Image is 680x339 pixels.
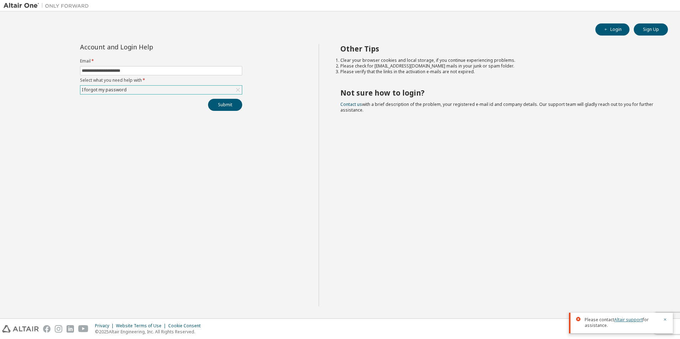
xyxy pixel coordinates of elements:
img: instagram.svg [55,325,62,333]
p: © 2025 Altair Engineering, Inc. All Rights Reserved. [95,329,205,335]
img: altair_logo.svg [2,325,39,333]
li: Please verify that the links in the activation e-mails are not expired. [340,69,655,75]
div: Website Terms of Use [116,323,168,329]
img: Altair One [4,2,92,9]
button: Login [595,23,629,36]
a: Contact us [340,101,362,107]
li: Clear your browser cookies and local storage, if you continue experiencing problems. [340,58,655,63]
label: Select what you need help with [80,77,242,83]
div: Privacy [95,323,116,329]
img: youtube.svg [78,325,89,333]
div: Cookie Consent [168,323,205,329]
li: Please check for [EMAIL_ADDRESS][DOMAIN_NAME] mails in your junk or spam folder. [340,63,655,69]
div: Account and Login Help [80,44,210,50]
div: I forgot my password [81,86,128,94]
img: linkedin.svg [67,325,74,333]
h2: Not sure how to login? [340,88,655,97]
span: Please contact for assistance. [585,317,659,328]
button: Submit [208,99,242,111]
h2: Other Tips [340,44,655,53]
img: facebook.svg [43,325,51,333]
span: with a brief description of the problem, your registered e-mail id and company details. Our suppo... [340,101,653,113]
button: Sign Up [634,23,668,36]
div: I forgot my password [80,86,242,94]
label: Email [80,58,242,64]
a: Altair support [614,317,643,323]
